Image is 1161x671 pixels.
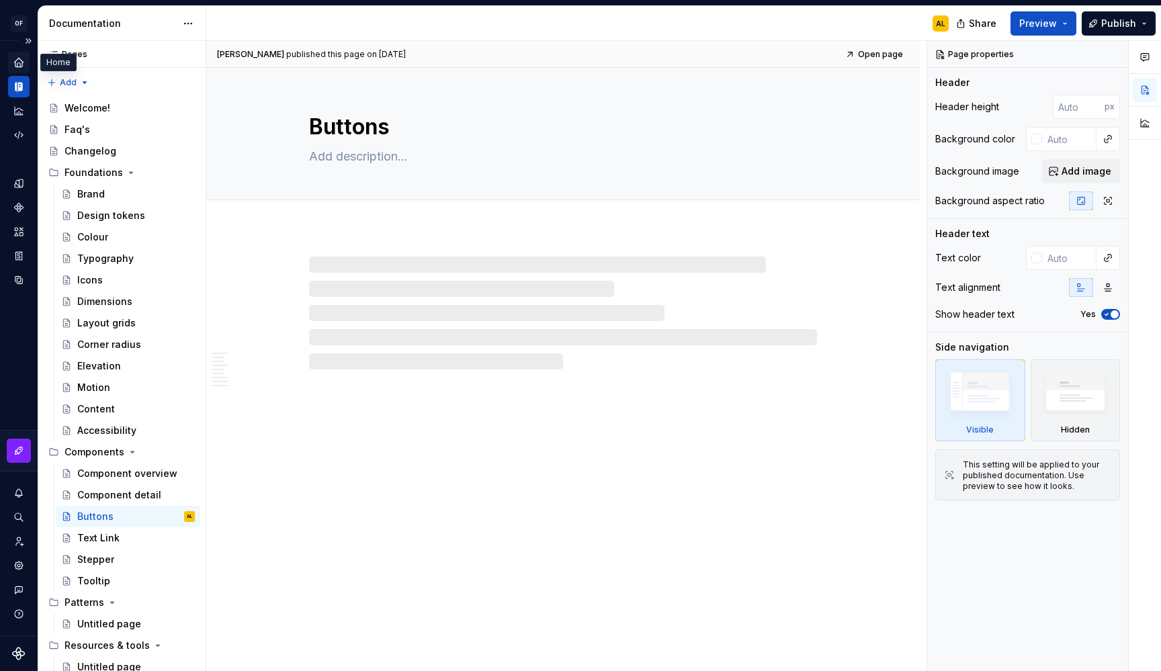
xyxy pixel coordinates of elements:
[77,381,110,394] div: Motion
[77,316,136,330] div: Layout grids
[77,230,108,244] div: Colour
[1042,159,1120,183] button: Add image
[935,251,981,265] div: Text color
[8,173,30,194] a: Design tokens
[966,424,994,435] div: Visible
[1031,359,1121,441] div: Hidden
[1042,127,1096,151] input: Auto
[43,592,200,613] div: Patterns
[77,510,114,523] div: Buttons
[56,355,200,377] a: Elevation
[77,574,110,588] div: Tooltip
[8,52,30,73] a: Home
[969,17,996,30] span: Share
[8,269,30,291] a: Data sources
[64,144,116,158] div: Changelog
[1010,11,1076,36] button: Preview
[12,647,26,660] svg: Supernova Logo
[56,570,200,592] a: Tooltip
[64,596,104,609] div: Patterns
[77,295,132,308] div: Dimensions
[43,635,200,656] div: Resources & tools
[56,506,200,527] a: ButtonsAL
[8,482,30,504] button: Notifications
[43,73,93,92] button: Add
[8,197,30,218] a: Components
[56,398,200,420] a: Content
[43,140,200,162] a: Changelog
[40,54,77,71] div: Home
[56,527,200,549] a: Text Link
[64,166,123,179] div: Foundations
[1080,309,1096,320] label: Yes
[1019,17,1057,30] span: Preview
[64,445,124,459] div: Components
[77,338,141,351] div: Corner radius
[1101,17,1136,30] span: Publish
[56,549,200,570] a: Stepper
[306,111,814,143] textarea: Buttons
[56,312,200,334] a: Layout grids
[935,194,1045,208] div: Background aspect ratio
[64,101,110,115] div: Welcome!
[935,132,1015,146] div: Background color
[858,49,903,60] span: Open page
[1042,246,1096,270] input: Auto
[43,162,200,183] div: Foundations
[43,49,87,60] div: Pages
[935,76,970,89] div: Header
[56,613,200,635] a: Untitled page
[8,124,30,146] a: Code automation
[8,100,30,122] a: Analytics
[8,221,30,242] a: Assets
[935,100,999,114] div: Header height
[935,281,1000,294] div: Text alignment
[64,639,150,652] div: Resources & tools
[8,506,30,528] button: Search ⌘K
[56,269,200,291] a: Icons
[935,165,1019,178] div: Background image
[8,579,30,600] button: Contact support
[8,76,30,97] a: Documentation
[49,17,176,30] div: Documentation
[56,248,200,269] a: Typography
[1082,11,1156,36] button: Publish
[77,252,134,265] div: Typography
[1062,165,1111,178] span: Add image
[56,420,200,441] a: Accessibility
[77,467,177,480] div: Component overview
[8,245,30,267] a: Storybook stories
[935,359,1025,441] div: Visible
[77,402,115,416] div: Content
[56,183,200,205] a: Brand
[56,463,200,484] a: Component overview
[77,617,141,631] div: Untitled page
[56,226,200,248] a: Colour
[8,555,30,576] a: Settings
[43,441,200,463] div: Components
[77,553,114,566] div: Stepper
[56,377,200,398] a: Motion
[77,273,103,287] div: Icons
[8,531,30,552] a: Invite team
[77,187,105,201] div: Brand
[3,9,35,38] button: OF
[43,119,200,140] a: Faq's
[1053,95,1105,119] input: Auto
[19,32,38,50] button: Expand sidebar
[56,205,200,226] a: Design tokens
[286,49,406,60] div: published this page on [DATE]
[64,123,90,136] div: Faq's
